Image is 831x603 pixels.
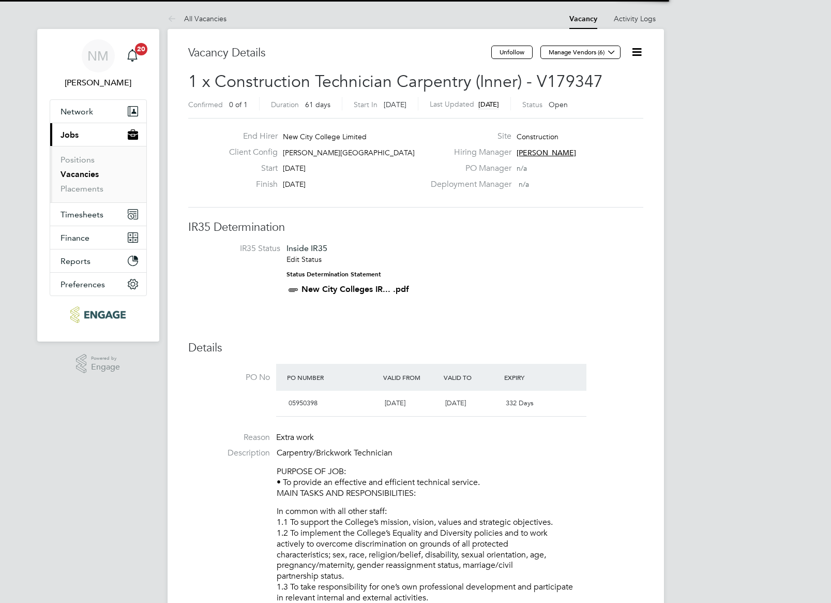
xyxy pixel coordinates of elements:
span: [DATE] [283,164,306,173]
a: Edit Status [286,255,322,264]
a: Positions [61,155,95,165]
button: Timesheets [50,203,146,226]
button: Unfollow [491,46,533,59]
a: 20 [122,39,143,72]
span: Reports [61,256,90,266]
label: Reason [188,432,270,443]
span: 05950398 [289,399,318,407]
label: Client Config [221,147,278,158]
strong: Status Determination Statement [286,271,381,278]
span: Engage [91,363,120,372]
label: Hiring Manager [425,147,511,158]
span: Construction [517,132,558,141]
a: Vacancies [61,169,99,179]
span: Finance [61,233,89,243]
button: Manage Vendors (6) [540,46,621,59]
label: Start In [354,100,377,109]
span: [PERSON_NAME] [517,148,576,157]
label: Finish [221,179,278,190]
a: Vacancy [569,14,597,23]
label: Deployment Manager [425,179,511,190]
a: Placements [61,184,103,194]
label: IR35 Status [199,243,280,254]
label: Start [221,163,278,174]
div: Jobs [50,146,146,202]
button: Preferences [50,273,146,296]
a: NM[PERSON_NAME] [50,39,147,89]
div: Valid To [441,368,502,387]
label: Site [425,131,511,142]
div: Valid From [381,368,441,387]
button: Finance [50,226,146,249]
h3: Details [188,341,643,356]
label: End Hirer [221,131,278,142]
span: Preferences [61,280,105,289]
span: [DATE] [478,100,499,109]
span: [DATE] [384,100,406,109]
h3: IR35 Determination [188,220,643,235]
h3: Vacancy Details [188,46,491,61]
nav: Main navigation [37,29,159,342]
button: Network [50,100,146,123]
a: Go to home page [50,306,147,323]
label: Confirmed [188,100,223,109]
span: NM [87,49,109,63]
span: 0 of 1 [229,100,248,109]
label: Last Updated [430,99,474,109]
label: PO No [188,372,270,383]
a: Activity Logs [614,14,656,23]
div: Expiry [502,368,562,387]
span: 1 x Construction Technician Carpentry (Inner) - V179347 [188,71,603,92]
label: Status [522,100,542,109]
span: Inside IR35 [286,243,327,253]
span: 20 [135,43,147,55]
a: New City Colleges IR... .pdf [301,284,409,294]
span: [PERSON_NAME][GEOGRAPHIC_DATA] [283,148,415,157]
span: Extra work [276,432,314,443]
a: Powered byEngage [76,354,120,374]
span: [DATE] [283,180,306,189]
a: All Vacancies [168,14,226,23]
label: Duration [271,100,299,109]
span: Nathan Morris [50,77,147,89]
label: PO Manager [425,163,511,174]
button: Jobs [50,123,146,146]
span: Network [61,107,93,116]
span: New City College Limited [283,132,367,141]
span: Powered by [91,354,120,363]
span: 332 Days [506,399,534,407]
p: PURPOSE OF JOB: • To provide an effective and efficient technical service. MAIN TASKS AND RESPONS... [277,466,643,498]
button: Reports [50,249,146,272]
span: [DATE] [385,399,405,407]
label: Description [188,448,270,459]
p: Carpentry/Brickwork Technician [277,448,643,459]
span: Jobs [61,130,79,140]
img: ncclondon-logo-retina.png [70,306,126,323]
span: Open [549,100,568,109]
span: [DATE] [445,399,466,407]
span: 61 days [305,100,330,109]
span: n/a [517,164,527,173]
span: n/a [519,180,529,189]
div: PO Number [284,368,381,387]
span: Timesheets [61,210,103,219]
